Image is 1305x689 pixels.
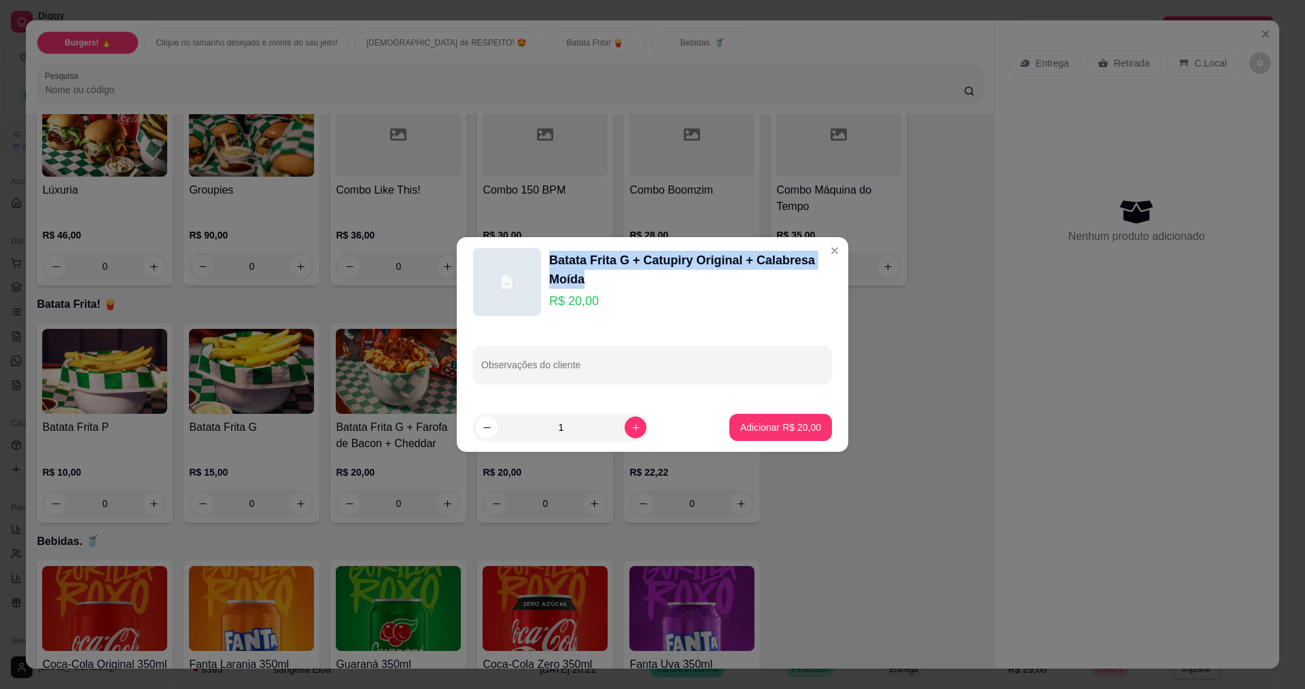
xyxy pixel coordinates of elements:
[549,251,832,289] div: Batata Frita G + Catupiry Original + Calabresa Moída
[625,417,646,438] button: increase-product-quantity
[476,417,498,438] button: decrease-product-quantity
[824,240,846,262] button: Close
[740,421,821,434] p: Adicionar R$ 20,00
[729,414,832,441] button: Adicionar R$ 20,00
[549,291,832,311] p: R$ 20,00
[481,364,824,377] input: Observações do cliente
